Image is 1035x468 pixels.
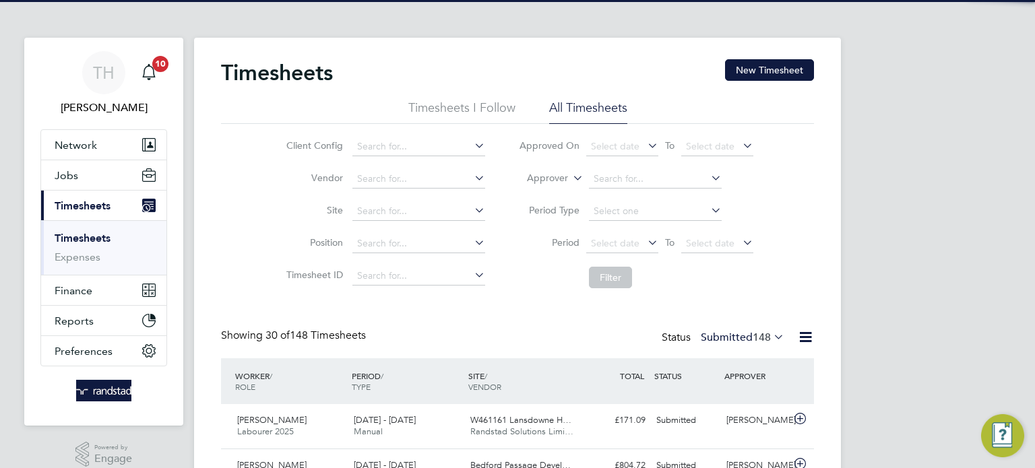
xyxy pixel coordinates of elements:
span: Timesheets [55,199,111,212]
button: Filter [589,267,632,288]
a: Timesheets [55,232,111,244]
img: randstad-logo-retina.png [76,380,132,401]
span: VENDOR [468,381,501,392]
button: Engage Resource Center [981,414,1024,457]
a: Expenses [55,250,100,263]
span: 148 Timesheets [265,329,366,342]
span: TH [93,64,115,81]
a: 10 [135,51,162,94]
label: Period [519,236,579,248]
span: Jobs [55,169,78,182]
div: WORKER [232,364,348,399]
span: / [484,370,487,381]
span: Network [55,139,97,152]
input: Search for... [352,137,485,156]
div: APPROVER [721,364,791,388]
span: TOTAL [620,370,644,381]
a: Go to home page [40,380,167,401]
input: Search for... [352,234,485,253]
button: Preferences [41,336,166,366]
button: Jobs [41,160,166,190]
button: New Timesheet [725,59,814,81]
div: [PERSON_NAME] [721,409,791,432]
span: TYPE [352,381,371,392]
a: Powered byEngage [75,442,133,467]
div: PERIOD [348,364,465,399]
span: Manual [354,426,383,437]
div: Timesheets [41,220,166,275]
label: Period Type [519,204,579,216]
button: Finance [41,275,166,305]
span: Select date [686,140,734,152]
label: Timesheet ID [282,269,343,281]
li: Timesheets I Follow [408,100,515,124]
input: Select one [589,202,722,221]
span: / [270,370,272,381]
span: Select date [591,140,639,152]
label: Client Config [282,139,343,152]
input: Search for... [589,170,722,189]
label: Approver [507,172,568,185]
span: To [661,234,679,251]
label: Vendor [282,172,343,184]
span: Select date [591,237,639,249]
div: £171.09 [581,409,651,432]
span: / [381,370,383,381]
span: 10 [152,56,168,72]
label: Approved On [519,139,579,152]
nav: Main navigation [24,38,183,426]
span: [DATE] - [DATE] [354,414,416,426]
div: STATUS [651,364,721,388]
input: Search for... [352,202,485,221]
span: To [661,137,679,154]
label: Site [282,204,343,216]
div: SITE [465,364,582,399]
span: Engage [94,453,132,465]
span: Randstad Solutions Limi… [470,426,573,437]
span: Labourer 2025 [237,426,294,437]
button: Reports [41,306,166,335]
span: 30 of [265,329,290,342]
input: Search for... [352,267,485,286]
span: 148 [753,331,771,344]
a: TH[PERSON_NAME] [40,51,167,116]
span: ROLE [235,381,255,392]
span: Reports [55,314,94,327]
div: Submitted [651,409,721,432]
div: Showing [221,329,369,343]
div: Status [662,329,787,347]
span: [PERSON_NAME] [237,414,307,426]
span: W461161 Lansdowne H… [470,414,571,426]
button: Network [41,130,166,160]
li: All Timesheets [549,100,627,124]
span: Finance [55,284,92,297]
span: Tom Heath [40,100,167,116]
span: Select date [686,237,734,249]
label: Submitted [701,331,784,344]
input: Search for... [352,170,485,189]
label: Position [282,236,343,248]
span: Preferences [55,345,113,358]
button: Timesheets [41,191,166,220]
span: Powered by [94,442,132,453]
h2: Timesheets [221,59,333,86]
